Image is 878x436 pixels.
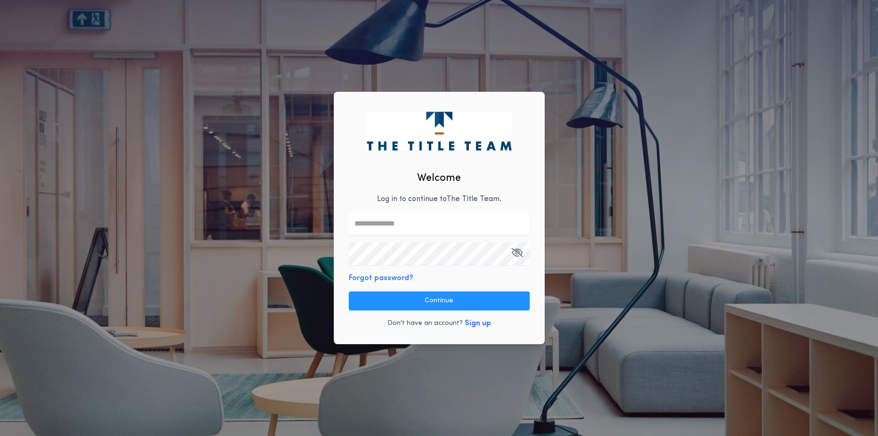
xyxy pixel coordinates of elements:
img: logo [367,112,511,150]
button: Continue [349,291,530,310]
h2: Welcome [417,170,461,186]
button: Sign up [465,318,491,329]
p: Don't have an account? [387,319,463,328]
button: Forgot password? [349,273,413,284]
p: Log in to continue to The Title Team . [377,194,501,205]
